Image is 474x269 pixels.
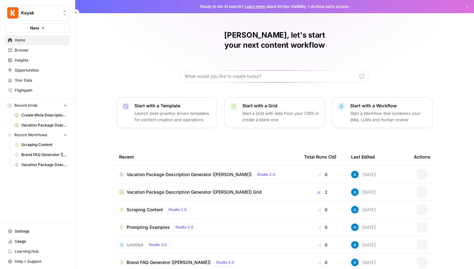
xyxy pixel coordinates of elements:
a: Prompting ExamplesStudio 2.0 [119,223,294,231]
div: Total Runs (7d) [304,148,336,165]
span: Opportunities [15,67,67,73]
span: Recent Grids [14,103,37,108]
a: Home [5,35,70,45]
span: Help + Support [15,259,67,264]
img: o3cqybgnmipr355j8nz4zpq1mc6x [351,171,359,178]
img: o3cqybgnmipr355j8nz4zpq1mc6x [351,241,359,249]
h1: [PERSON_NAME], let's start your next content workflow [181,30,369,50]
div: Actions [414,148,430,165]
div: 0 [304,224,341,230]
span: Untitled [127,242,143,248]
span: Studio 2.0 [216,260,234,265]
a: Insights [5,55,70,65]
p: Start with a Grid [242,103,319,109]
div: 0 [304,207,341,213]
span: Studio 2.0 [149,242,167,248]
button: Recent Grids [5,101,70,110]
img: Kayak Logo [7,7,18,19]
span: Usage [15,239,67,244]
div: 0 [304,242,341,248]
a: Learning Hub [5,246,70,256]
span: Browse [15,47,67,53]
span: Your Data [15,78,67,83]
button: Help + Support [5,256,70,266]
div: Recent [119,148,294,165]
span: Vacation Package Description Generator ([PERSON_NAME]) Grid [21,122,67,128]
button: Start with a GridStart a Grid with data from your CMS or create a blank one [224,97,325,128]
span: Home [15,37,67,43]
a: Settings [5,226,70,236]
span: Flightpath [15,88,67,93]
a: Opportunities [5,65,70,75]
button: Workspace: Kayak [5,5,70,21]
p: Start a Grid with data from your CMS or create a blank one [242,110,319,123]
span: Brand FAQ Generator ([PERSON_NAME]) [21,152,67,158]
a: Vacation Package Description Generator ([PERSON_NAME])Studio 2.0 [119,171,294,178]
span: Prompting Examples [127,224,170,230]
span: Ready to win AI search? about AirOps Visibility [200,4,306,9]
a: Flightpath [5,85,70,95]
div: Last Edited [351,148,375,165]
a: Scraping ContentStudio 2.0 [119,206,294,213]
button: Start with a WorkflowStart a Workflow that combines your data, LLMs and human review [332,97,433,128]
p: Launch best-practice driven templates for content creation and operations [134,110,212,123]
span: Recent Workflows [14,132,47,138]
span: Vacation Package Description Generator ([PERSON_NAME]) [21,162,67,168]
div: [DATE] [351,241,376,249]
span: Vacation Package Description Generator ([PERSON_NAME]) [127,171,252,178]
div: 2 [304,189,341,195]
button: Recent Workflows [5,130,70,140]
a: Brand FAQ Generator ([PERSON_NAME]) [12,150,70,160]
span: Kayak [21,10,59,16]
img: o3cqybgnmipr355j8nz4zpq1mc6x [351,206,359,213]
div: [DATE] [351,259,376,266]
button: Start with a TemplateLaunch best-practice driven templates for content creation and operations [117,97,217,128]
a: Vacation Package Description Generator ([PERSON_NAME]) [12,160,70,170]
span: Scraping Content [127,207,163,213]
span: Scraping Content [21,142,67,148]
span: Insights [15,57,67,63]
button: New [5,23,70,33]
span: Brand FAQ Generator ([PERSON_NAME]) [127,259,211,266]
img: o3cqybgnmipr355j8nz4zpq1mc6x [351,259,359,266]
div: [DATE] [351,188,376,196]
a: UntitledStudio 2.0 [119,241,294,249]
div: [DATE] [351,171,376,178]
span: Learning Hub [15,249,67,254]
a: Learn more [245,4,265,9]
span: New [30,25,39,31]
div: 0 [304,171,341,178]
p: Start with a Template [134,103,212,109]
span: Studio 2.0 [175,224,193,230]
a: Browse [5,45,70,55]
input: What would you like to create today? [185,73,357,79]
span: Vacation Package Description Generator ([PERSON_NAME]) Grid [127,189,262,195]
img: o3cqybgnmipr355j8nz4zpq1mc6x [351,223,359,231]
span: Actions early access [311,4,349,9]
div: 0 [304,259,341,266]
a: Scraping Content [12,140,70,150]
p: Start a Workflow that combines your data, LLMs and human review [350,110,427,123]
p: Start with a Workflow [350,103,427,109]
span: Studio 2.0 [168,207,187,213]
div: [DATE] [351,223,376,231]
a: Vacation Package Description Generator ([PERSON_NAME]) Grid [119,189,294,195]
a: Your Data [5,75,70,85]
span: Create Meta Description ([PERSON_NAME]) Grid [21,112,67,118]
span: Studio 2.0 [257,172,275,177]
img: o3cqybgnmipr355j8nz4zpq1mc6x [351,188,359,196]
a: Brand FAQ Generator ([PERSON_NAME])Studio 2.0 [119,259,294,266]
div: [DATE] [351,206,376,213]
a: Usage [5,236,70,246]
span: Settings [15,229,67,234]
a: Vacation Package Description Generator ([PERSON_NAME]) Grid [12,120,70,130]
a: Create Meta Description ([PERSON_NAME]) Grid [12,110,70,120]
